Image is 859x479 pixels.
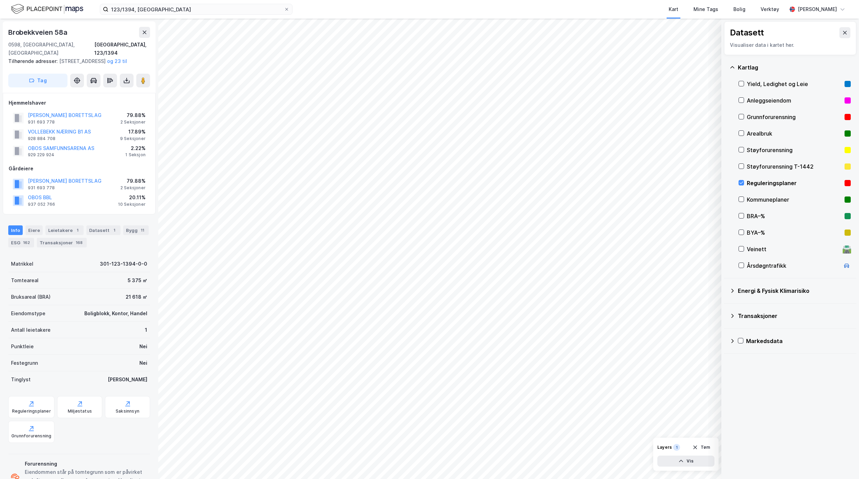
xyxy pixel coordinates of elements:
div: [STREET_ADDRESS] [8,57,145,65]
div: Energi & Fysisk Klimarisiko [738,287,851,295]
button: Tøm [688,442,714,453]
div: 1 [74,227,81,234]
div: Markedsdata [746,337,851,345]
button: Tag [8,74,67,87]
div: Kommuneplaner [747,195,842,204]
div: Tinglyst [11,375,31,384]
div: 20.11% [118,193,146,202]
div: Hjemmelshaver [9,99,150,107]
div: Eiere [25,225,43,235]
div: Støyforurensning [747,146,842,154]
div: Verktøy [761,5,779,13]
div: Bygg [123,225,149,235]
div: 79.88% [120,177,146,185]
div: 5 375 ㎡ [128,276,147,285]
img: logo.f888ab2527a4732fd821a326f86c7f29.svg [11,3,83,15]
div: Transaksjoner [37,238,87,247]
div: Matrikkel [11,260,33,268]
div: 0598, [GEOGRAPHIC_DATA], [GEOGRAPHIC_DATA] [8,41,94,57]
div: Bruksareal (BRA) [11,293,51,301]
div: 2.22% [125,144,146,152]
div: Nei [139,342,147,351]
div: Info [8,225,23,235]
div: Gårdeiere [9,164,150,173]
div: 168 [74,239,84,246]
div: Eiendomstype [11,309,45,318]
div: Leietakere [45,225,84,235]
div: 162 [22,239,31,246]
div: Veinett [747,245,840,253]
div: Kart [669,5,678,13]
div: 931 693 778 [28,119,55,125]
div: 17.89% [120,128,146,136]
div: 10 Seksjoner [118,202,146,207]
div: Layers [657,445,672,450]
div: Reguleringsplaner [12,408,51,414]
div: Datasett [730,27,764,38]
div: ESG [8,238,34,247]
div: Visualiser data i kartet her. [730,41,850,49]
div: [GEOGRAPHIC_DATA], 123/1394 [94,41,150,57]
div: 21 618 ㎡ [126,293,147,301]
div: 1 [111,227,118,234]
div: 11 [139,227,146,234]
div: 301-123-1394-0-0 [100,260,147,268]
div: Årsdøgntrafikk [747,262,840,270]
div: 1 [673,444,680,451]
div: Støyforurensning T-1442 [747,162,842,171]
div: Antall leietakere [11,326,51,334]
div: Festegrunn [11,359,38,367]
span: Tilhørende adresser: [8,58,59,64]
div: Kartlag [738,63,851,72]
div: Anleggseiendom [747,96,842,105]
div: Datasett [86,225,120,235]
div: 2 Seksjoner [120,185,146,191]
div: 937 052 766 [28,202,55,207]
div: 79.88% [120,111,146,119]
input: Søk på adresse, matrikkel, gårdeiere, leietakere eller personer [108,4,284,14]
div: Nei [139,359,147,367]
div: Yield, Ledighet og Leie [747,80,842,88]
div: 931 693 778 [28,185,55,191]
div: Kontrollprogram for chat [825,446,859,479]
div: Transaksjoner [738,312,851,320]
div: Brobekkveien 58a [8,27,69,38]
div: Arealbruk [747,129,842,138]
div: Tomteareal [11,276,39,285]
div: BYA–% [747,228,842,237]
button: Vis [657,456,714,467]
div: Boligblokk, Kontor, Handel [84,309,147,318]
div: Bolig [733,5,745,13]
div: 2 Seksjoner [120,119,146,125]
div: 9 Seksjoner [120,136,146,141]
div: Grunnforurensning [747,113,842,121]
div: 1 [145,326,147,334]
div: 929 229 924 [28,152,54,158]
div: 928 884 708 [28,136,55,141]
div: Saksinnsyn [116,408,139,414]
iframe: Chat Widget [825,446,859,479]
div: Mine Tags [693,5,718,13]
div: [PERSON_NAME] [798,5,837,13]
div: Miljøstatus [68,408,92,414]
div: 1 Seksjon [125,152,146,158]
div: Grunnforurensning [11,433,51,439]
div: 🛣️ [842,245,851,254]
div: BRA–% [747,212,842,220]
div: Forurensning [25,460,147,468]
div: [PERSON_NAME] [108,375,147,384]
div: Punktleie [11,342,34,351]
div: Reguleringsplaner [747,179,842,187]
